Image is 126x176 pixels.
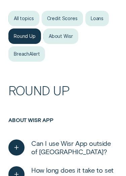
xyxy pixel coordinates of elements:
button: Can I use Wisr App outside of [GEOGRAPHIC_DATA]? [8,139,118,156]
a: Round Up [8,28,41,44]
span: Can I use Wisr App outside of [GEOGRAPHIC_DATA]? [31,139,118,156]
h3: About Wisr App [8,117,118,134]
a: All topics [8,11,39,26]
h1: Round Up [8,84,118,117]
a: BreachAlert [8,46,45,62]
a: Credit Scores [42,11,83,26]
a: About Wisr [43,28,78,44]
a: Loans [85,11,109,26]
